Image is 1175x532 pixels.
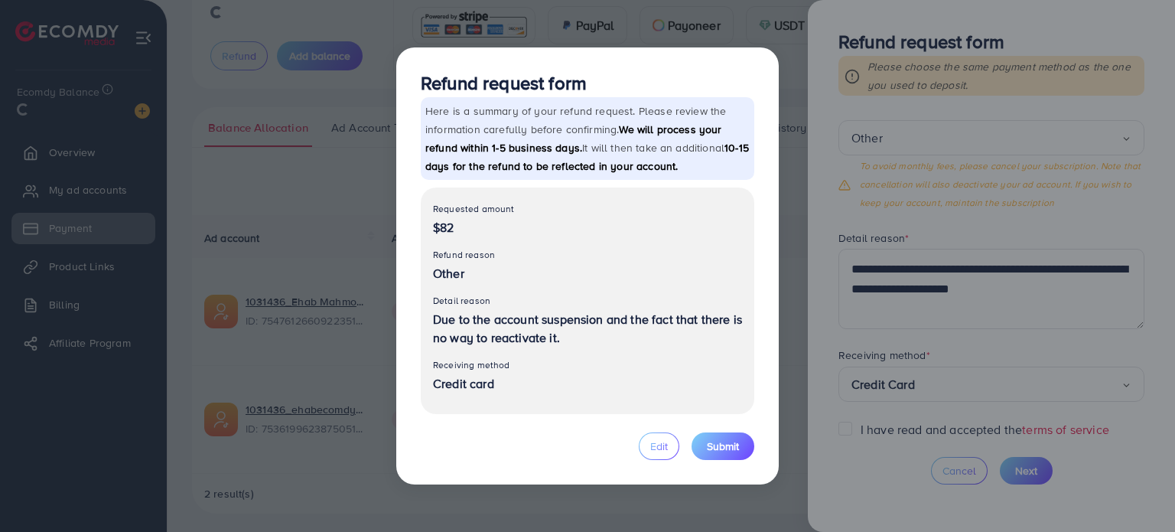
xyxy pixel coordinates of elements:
p: Credit card [433,374,742,393]
span: Edit [650,439,668,454]
p: Other [433,264,742,282]
p: Detail reason [433,292,742,310]
span: Submit [707,439,739,454]
p: Refund reason [433,246,742,264]
p: Due to the account suspension and the fact that there is no way to reactivate it. [433,310,742,347]
iframe: Chat [1110,463,1164,521]
p: $82 [433,218,742,237]
p: Receiving method [433,356,742,374]
span: 10-15 days for the refund to be reflected in your account. [425,140,749,174]
span: We will process your refund within 1-5 business days. [425,122,722,155]
button: Submit [692,432,754,460]
p: Requested amount [433,200,742,218]
h3: Refund request form [421,72,754,94]
button: Edit [639,432,679,460]
p: Here is a summary of your refund request. Please review the information carefully before confirmi... [421,97,754,180]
